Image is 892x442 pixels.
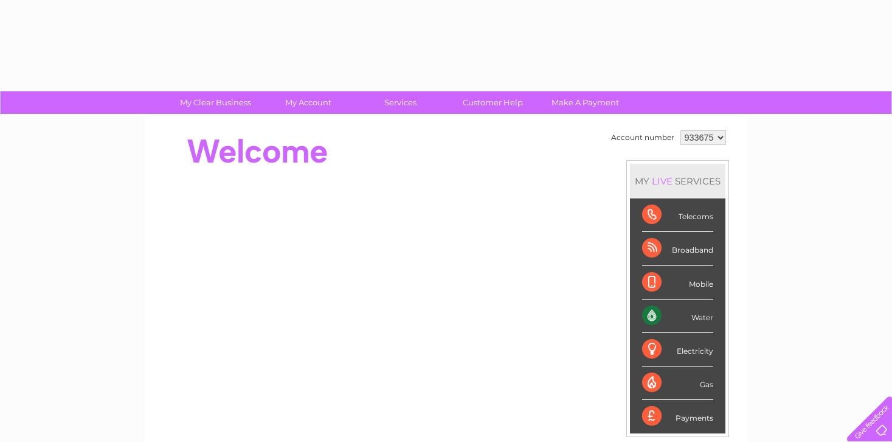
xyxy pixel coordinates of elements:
a: Make A Payment [535,91,635,114]
div: Mobile [642,266,713,300]
div: Electricity [642,333,713,367]
a: My Clear Business [165,91,266,114]
div: Payments [642,400,713,433]
td: Account number [608,127,677,148]
a: My Account [258,91,358,114]
div: Gas [642,367,713,400]
div: Telecoms [642,198,713,232]
div: Broadband [642,232,713,265]
div: MY SERVICES [630,164,725,198]
div: LIVE [649,175,675,187]
a: Customer Help [443,91,543,114]
div: Water [642,300,713,333]
a: Services [350,91,451,114]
